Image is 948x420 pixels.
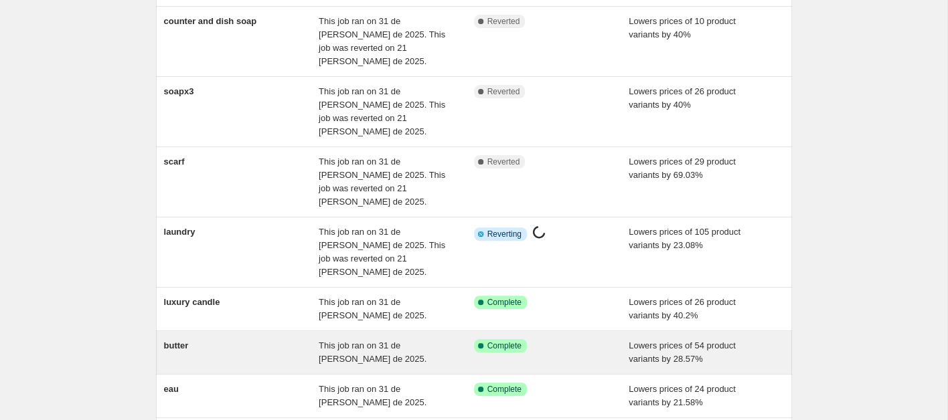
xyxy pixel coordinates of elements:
span: Complete [487,384,522,395]
span: This job ran on 31 de [PERSON_NAME] de 2025. [319,384,426,407]
span: Lowers prices of 24 product variants by 21.58% [629,384,736,407]
span: Reverting [487,229,522,239]
span: This job ran on 31 de [PERSON_NAME] de 2025. [319,340,426,364]
span: Lowers prices of 26 product variants by 40% [629,86,736,110]
span: luxury candle [164,297,220,307]
span: Lowers prices of 54 product variants by 28.57% [629,340,736,364]
span: soapx3 [164,86,194,96]
span: counter and dish soap [164,16,257,26]
span: scarf [164,156,185,167]
span: Lowers prices of 10 product variants by 40% [629,16,736,39]
span: Complete [487,340,522,351]
span: Lowers prices of 105 product variants by 23.08% [629,227,740,250]
span: laundry [164,227,195,237]
span: This job ran on 31 de [PERSON_NAME] de 2025. This job was reverted on 21 [PERSON_NAME] de 2025. [319,86,445,136]
span: Reverted [487,16,520,27]
span: Lowers prices of 26 product variants by 40.2% [629,297,736,320]
span: Reverted [487,156,520,167]
span: This job ran on 31 de [PERSON_NAME] de 2025. This job was reverted on 21 [PERSON_NAME] de 2025. [319,156,445,207]
span: This job ran on 31 de [PERSON_NAME] de 2025. This job was reverted on 21 [PERSON_NAME] de 2025. [319,227,445,277]
span: This job ran on 31 de [PERSON_NAME] de 2025. This job was reverted on 21 [PERSON_NAME] de 2025. [319,16,445,66]
span: Reverted [487,86,520,97]
span: butter [164,340,189,350]
span: This job ran on 31 de [PERSON_NAME] de 2025. [319,297,426,320]
span: eau [164,384,179,394]
span: Lowers prices of 29 product variants by 69.03% [629,156,736,180]
span: Complete [487,297,522,308]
